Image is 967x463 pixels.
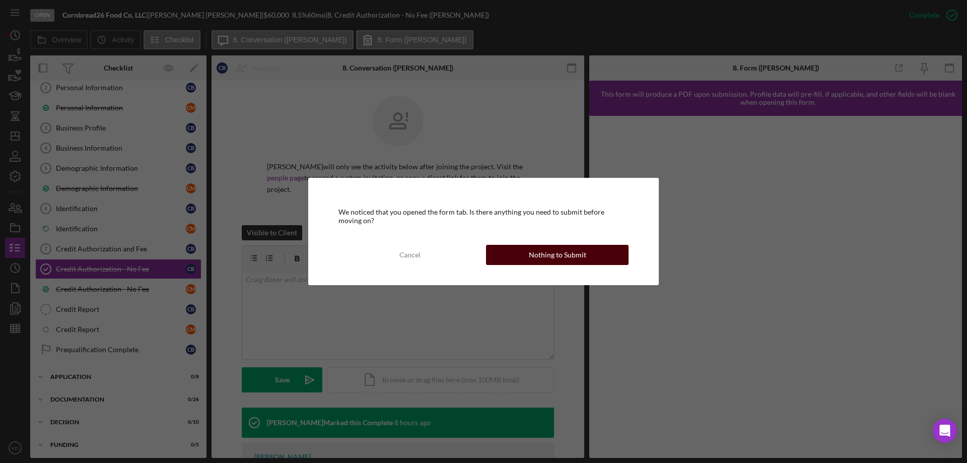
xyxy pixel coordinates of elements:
div: Cancel [399,245,421,265]
div: Open Intercom Messenger [933,419,957,443]
button: Cancel [338,245,481,265]
div: Nothing to Submit [529,245,586,265]
div: We noticed that you opened the form tab. Is there anything you need to submit before moving on? [338,208,629,224]
button: Nothing to Submit [486,245,629,265]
